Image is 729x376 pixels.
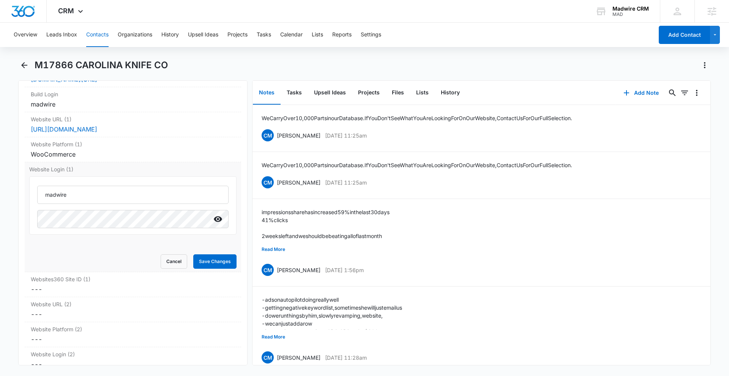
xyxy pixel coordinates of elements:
label: Build Login [31,90,235,98]
p: [DATE] 11:25am [325,179,367,186]
span: CM [262,176,274,188]
button: Cancel [161,254,187,269]
label: Website URL (2) [31,300,235,308]
p: [PERSON_NAME] [277,179,320,186]
button: Reports [332,23,352,47]
div: Build Loginmadwire [25,87,241,112]
div: --- [31,360,235,369]
button: Add Contact [659,26,710,44]
button: Overview [14,23,37,47]
button: Notes [253,81,281,105]
p: - we can just add a row [262,320,554,327]
p: [DATE] 11:28am [325,354,367,362]
button: History [161,23,179,47]
p: 41% clicks [262,216,548,224]
div: Website Platform (2)--- [25,322,241,347]
dd: --- [31,285,235,294]
button: Search... [666,87,679,99]
label: Website Login (1) [29,165,237,173]
button: History [435,81,466,105]
div: WooCommerce [31,150,235,159]
div: madwire [31,100,235,109]
button: Organizations [118,23,152,47]
p: 2 weeks left and we should be beating all of last month [262,232,548,240]
button: Upsell Ideas [308,81,352,105]
div: Website URL (2)--- [25,297,241,322]
p: [DATE] 1:56pm [325,266,364,274]
button: Tasks [281,81,308,105]
button: Tasks [257,23,271,47]
label: Website URL (1) [31,115,235,123]
button: Add Note [616,84,666,102]
p: impressions share has increased 59% in the last 30 days [262,208,548,216]
button: Back [18,59,30,71]
button: Files [386,81,410,105]
button: Actions [699,59,711,71]
dd: --- [31,335,235,344]
span: CM [262,129,274,141]
button: Save Changes [193,254,237,269]
div: Website Login (2)--- [25,347,241,372]
label: Website Platform (2) [31,325,235,333]
p: [PERSON_NAME] [277,354,320,362]
button: Leads Inbox [46,23,77,47]
button: Lists [410,81,435,105]
button: Projects [352,81,386,105]
span: CM [262,351,274,363]
p: [PERSON_NAME] [277,132,320,139]
p: [DATE] 11:25am [325,132,367,139]
p: - ads on auto pilot doing really well [262,296,554,304]
div: account name [612,6,649,12]
p: - do we run things by him, slowly revamping, website, [262,312,554,320]
dd: --- [31,310,235,319]
p: We Carry Over 10,000 Parts in our Database. If You Don't See What You Are Looking For On Our Webs... [262,114,572,122]
button: Contacts [86,23,109,47]
p: We Carry Over 10,000 Parts in our Database. If You Don't See What You Are Looking For On Our Webs... [262,161,572,169]
button: Lists [312,23,323,47]
div: account id [612,12,649,17]
p: - impressions, conversions, CPC, CPA under $100, [262,327,554,335]
button: Read More [262,330,285,344]
button: Projects [227,23,248,47]
button: Settings [361,23,381,47]
p: - getting negative keyword list, sometimes he will just email us [262,304,554,312]
div: Websites360 Site ID (1)--- [25,272,241,297]
div: Website URL (1)[URL][DOMAIN_NAME] [25,112,241,137]
label: Websites360 Site ID (1) [31,275,235,283]
button: Read More [262,242,285,257]
span: CRM [58,7,74,15]
button: Overflow Menu [691,87,703,99]
button: Show [212,213,224,225]
label: Website Login (2) [31,350,235,358]
button: Filters [679,87,691,99]
div: Website Platform (1)WooCommerce [25,137,241,162]
p: [PERSON_NAME] [277,266,320,274]
button: Calendar [280,23,303,47]
input: Username [37,186,229,204]
label: Website Platform (1) [31,140,235,148]
h1: M17866 CAROLINA KNIFE CO [35,60,168,71]
a: [URL][DOMAIN_NAME] [31,125,97,133]
span: CM [262,264,274,276]
button: Upsell Ideas [188,23,218,47]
